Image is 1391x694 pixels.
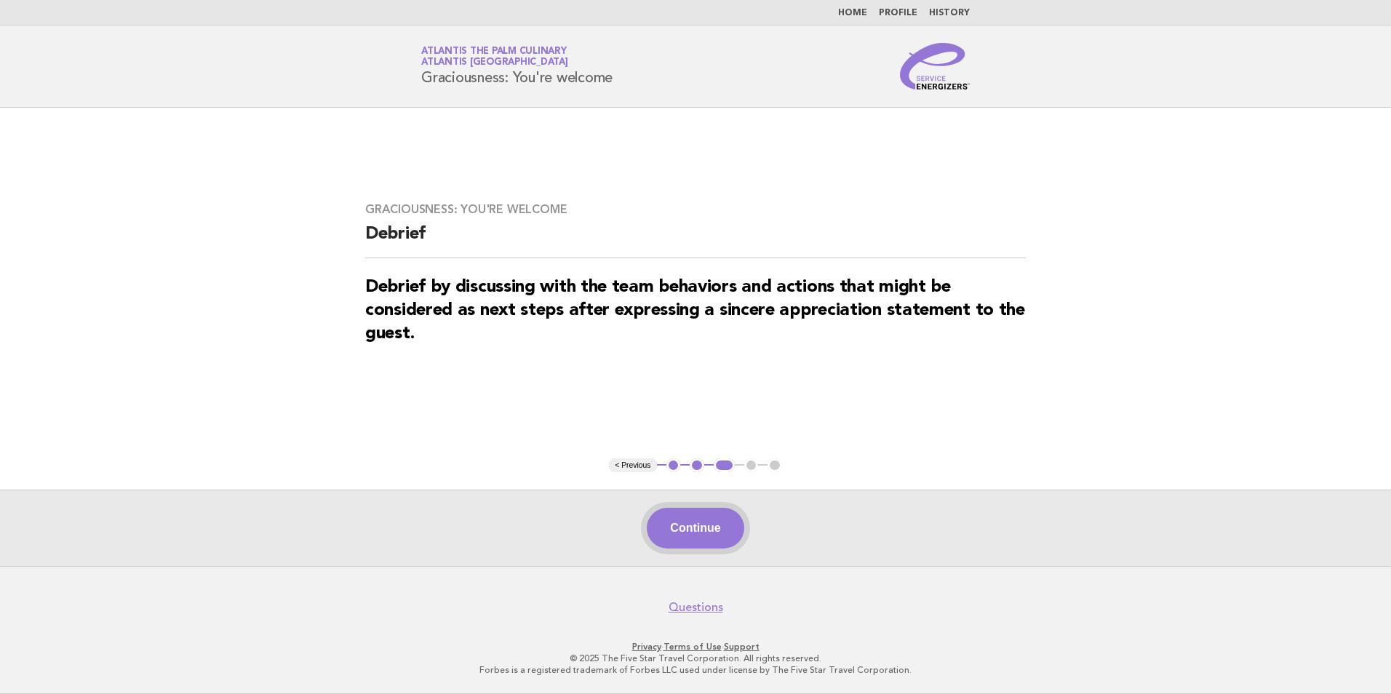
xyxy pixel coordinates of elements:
[421,47,568,67] a: Atlantis The Palm CulinaryAtlantis [GEOGRAPHIC_DATA]
[365,223,1026,258] h2: Debrief
[669,600,723,615] a: Questions
[900,43,970,89] img: Service Energizers
[250,641,1141,653] p: · ·
[929,9,970,17] a: History
[714,458,735,473] button: 3
[879,9,917,17] a: Profile
[250,664,1141,676] p: Forbes is a registered trademark of Forbes LLC used under license by The Five Star Travel Corpora...
[663,642,722,652] a: Terms of Use
[647,508,744,549] button: Continue
[421,47,613,85] h1: Graciousness: You're welcome
[632,642,661,652] a: Privacy
[690,458,704,473] button: 2
[609,458,656,473] button: < Previous
[421,58,568,68] span: Atlantis [GEOGRAPHIC_DATA]
[250,653,1141,664] p: © 2025 The Five Star Travel Corporation. All rights reserved.
[365,279,1025,343] strong: Debrief by discussing with the team behaviors and actions that might be considered as next steps ...
[724,642,760,652] a: Support
[838,9,867,17] a: Home
[666,458,681,473] button: 1
[365,202,1026,217] h3: Graciousness: You're welcome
